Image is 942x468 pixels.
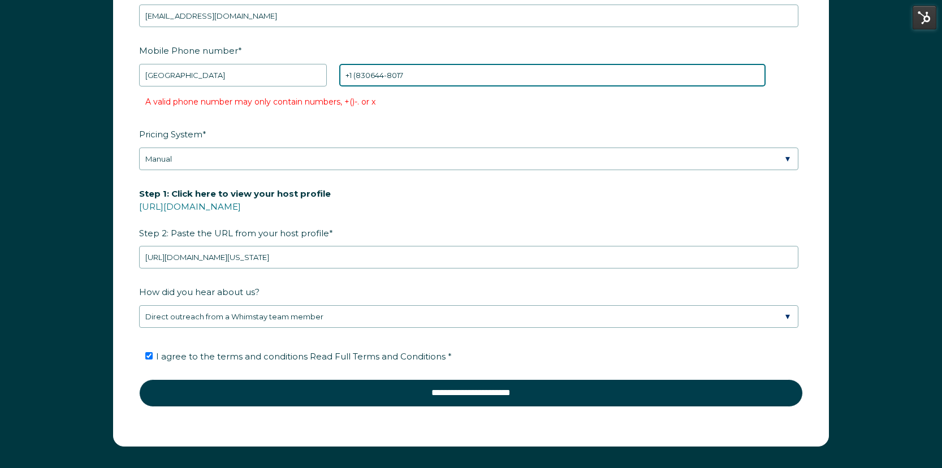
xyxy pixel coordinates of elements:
[145,97,375,107] label: A valid phone number may only contain numbers, +()-. or x
[139,42,238,59] span: Mobile Phone number
[139,125,202,143] span: Pricing System
[139,185,331,202] span: Step 1: Click here to view your host profile
[145,352,153,359] input: I agree to the terms and conditions Read Full Terms and Conditions *
[139,283,260,301] span: How did you hear about us?
[308,351,448,362] a: Read Full Terms and Conditions
[310,351,446,362] span: Read Full Terms and Conditions
[139,246,798,268] input: airbnb.com/users/show/12345
[139,201,241,212] a: [URL][DOMAIN_NAME]
[139,185,331,242] span: Step 2: Paste the URL from your host profile
[156,351,452,362] span: I agree to the terms and conditions
[913,6,936,29] img: HubSpot Tools Menu Toggle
